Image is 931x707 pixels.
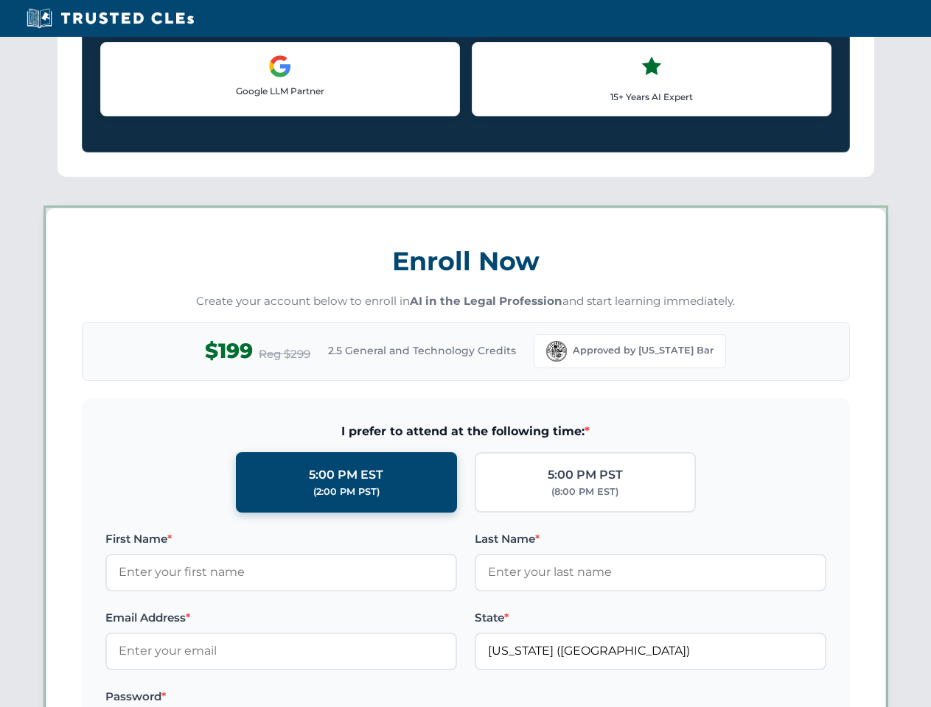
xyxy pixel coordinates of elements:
label: Last Name [475,530,826,548]
input: Enter your first name [105,554,457,591]
img: Google [268,54,292,78]
div: 5:00 PM PST [548,465,623,485]
label: State [475,609,826,627]
label: First Name [105,530,457,548]
p: 15+ Years AI Expert [484,90,819,104]
div: 5:00 PM EST [309,465,383,485]
p: Google LLM Partner [113,84,447,98]
input: Florida (FL) [475,633,826,669]
label: Email Address [105,609,457,627]
span: I prefer to attend at the following time: [105,422,826,441]
input: Enter your email [105,633,457,669]
span: Reg $299 [259,345,310,363]
span: $199 [205,334,253,367]
img: Florida Bar [546,341,567,362]
strong: AI in the Legal Profession [410,294,562,308]
input: Enter your last name [475,554,826,591]
h3: Enroll Now [82,238,850,284]
img: Trusted CLEs [22,7,198,29]
span: 2.5 General and Technology Credits [328,342,516,359]
span: Approved by [US_STATE] Bar [573,343,714,358]
p: Create your account below to enroll in and start learning immediately. [82,293,850,310]
div: (8:00 PM EST) [551,485,618,499]
div: (2:00 PM PST) [313,485,380,499]
label: Password [105,688,457,706]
